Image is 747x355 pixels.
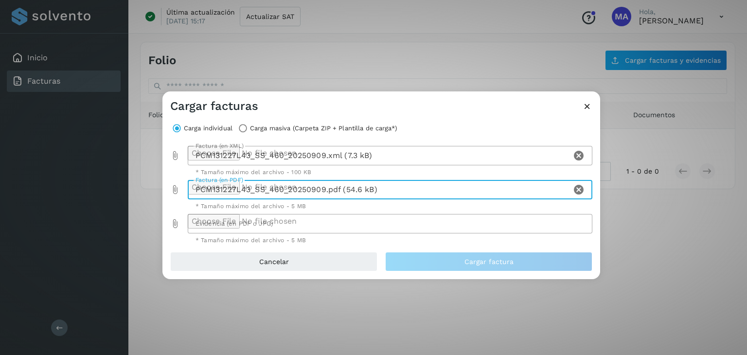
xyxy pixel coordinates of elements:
[250,122,397,135] label: Carga masiva (Carpeta ZIP + Plantilla de carga*)
[184,122,232,135] label: Carga individual
[170,252,377,271] button: Cancelar
[188,146,571,165] div: PCM131227L43_SS_460_20250909.xml (7.3 kB)
[196,169,585,175] div: * Tamaño máximo del archivo - 100 KB
[196,203,585,209] div: * Tamaño máximo del archivo - 5 MB
[196,237,585,243] div: * Tamaño máximo del archivo - 5 MB
[170,99,258,113] h3: Cargar facturas
[188,180,571,199] div: PCM131227L43_SS_460_20250909.pdf (54.6 kB)
[573,184,585,195] i: Clear Factura (en PDF)
[464,258,514,265] span: Cargar factura
[385,252,592,271] button: Cargar factura
[170,219,180,229] i: Evidencia (en PDF o JPG) prepended action
[170,185,180,195] i: Factura (en PDF) prepended action
[573,150,585,161] i: Clear Factura (en XML)
[259,258,289,265] span: Cancelar
[170,151,180,160] i: Factura (en XML) prepended action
